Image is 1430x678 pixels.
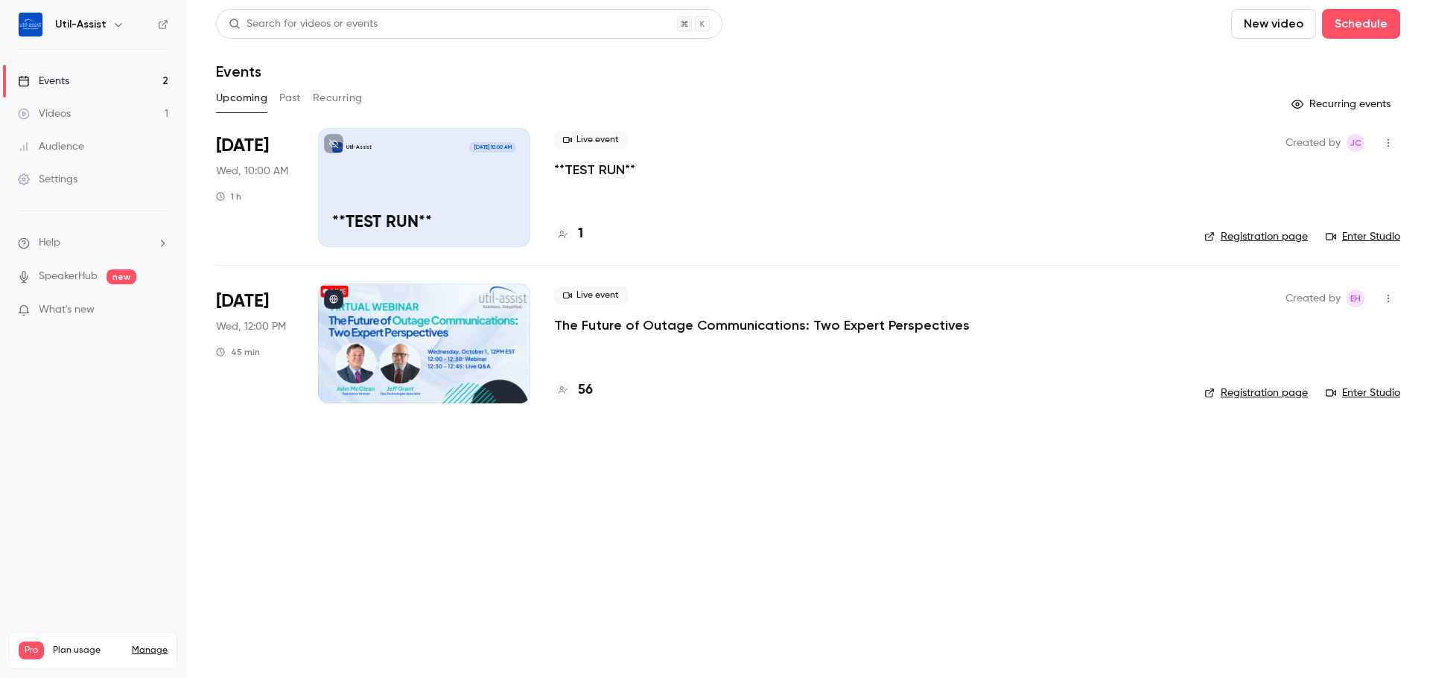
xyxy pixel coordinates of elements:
span: [DATE] [216,290,269,313]
div: Oct 1 Wed, 12:00 PM (America/Toronto) [216,284,294,403]
img: Util-Assist [19,13,42,36]
a: Enter Studio [1326,229,1400,244]
span: Live event [554,131,628,149]
a: 1 [554,224,583,244]
a: **TEST RUN**Util-Assist[DATE] 10:00 AM**TEST RUN** [318,128,530,247]
div: Audience [18,139,84,154]
span: EH [1350,290,1361,307]
a: Manage [132,645,168,656]
div: 45 min [216,346,260,358]
a: Registration page [1204,386,1308,400]
div: Events [18,74,69,89]
span: Wed, 10:00 AM [216,164,288,179]
span: Help [39,235,60,251]
div: Oct 1 Wed, 10:00 AM (America/New York) [216,128,294,247]
h4: 1 [578,224,583,244]
li: help-dropdown-opener [18,235,168,251]
a: 56 [554,380,593,400]
button: Recurring events [1285,92,1400,116]
iframe: Noticeable Trigger [150,304,168,317]
a: Enter Studio [1326,386,1400,400]
span: new [107,269,136,284]
span: [DATE] [216,134,269,158]
h6: Util-Assist [55,17,107,32]
span: Live event [554,287,628,304]
span: Created by [1286,290,1341,307]
span: Pro [19,642,44,659]
a: SpeakerHub [39,269,98,284]
span: What's new [39,302,95,318]
span: Plan usage [53,645,123,656]
span: Emily Henderson [1347,290,1364,307]
button: New video [1231,9,1316,39]
span: Wed, 12:00 PM [216,319,286,334]
span: Created by [1286,134,1341,152]
h4: 56 [578,380,593,400]
span: JC [1350,134,1361,152]
span: [DATE] 10:00 AM [469,142,515,153]
div: Search for videos or events [229,16,378,32]
a: The Future of Outage Communications: Two Expert Perspectives [554,316,970,334]
button: Past [279,86,301,110]
div: Settings [18,172,77,187]
button: Recurring [313,86,363,110]
div: Videos [18,106,71,121]
span: Josh C [1347,134,1364,152]
button: Schedule [1322,9,1400,39]
a: Registration page [1204,229,1308,244]
h1: Events [216,63,261,80]
button: Upcoming [216,86,267,110]
div: 1 h [216,191,241,202]
p: Util-Assist [346,144,372,151]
